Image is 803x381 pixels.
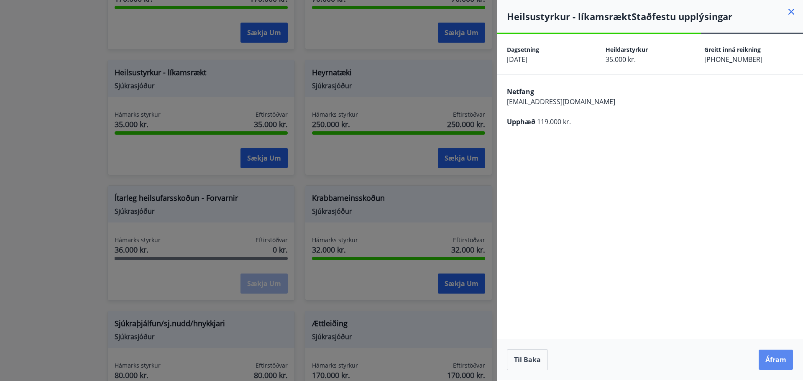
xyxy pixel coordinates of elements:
h4: Heilsustyrkur - líkamsrækt Staðfestu upplýsingar [507,10,803,23]
span: [EMAIL_ADDRESS][DOMAIN_NAME] [507,97,615,106]
span: 119.000 kr. [537,117,571,126]
span: [PHONE_NUMBER] [704,55,762,64]
span: [DATE] [507,55,527,64]
span: 35.000 kr. [606,55,636,64]
span: Netfang [507,87,534,96]
span: Heildarstyrkur [606,46,648,54]
span: Dagsetning [507,46,539,54]
button: Áfram [759,350,793,370]
button: Til baka [507,349,548,370]
span: Upphæð [507,117,535,126]
span: Greitt inná reikning [704,46,761,54]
